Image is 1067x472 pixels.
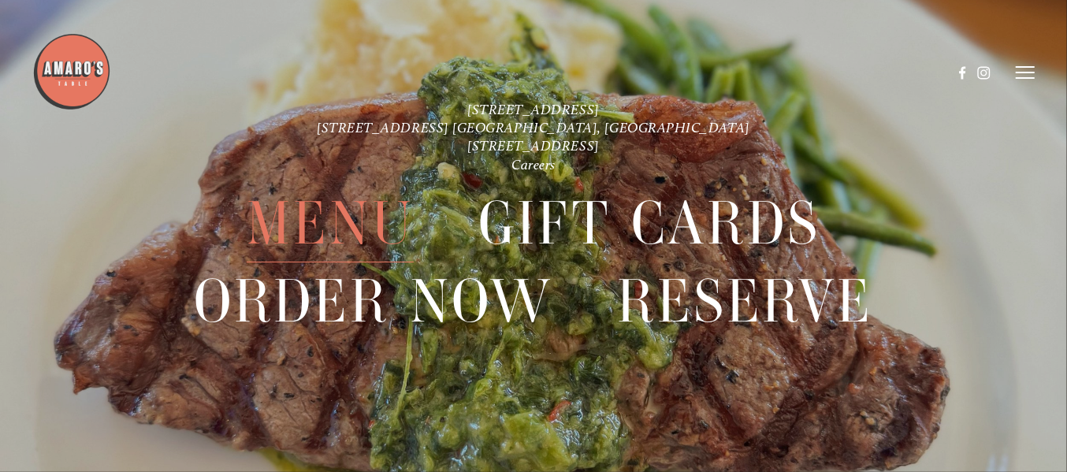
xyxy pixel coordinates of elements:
a: Gift Cards [478,184,820,262]
a: Menu [247,184,414,262]
a: Order Now [194,262,553,340]
span: Reserve [617,262,873,340]
img: Amaro's Table [32,32,111,111]
a: Reserve [617,262,873,340]
span: Order Now [194,262,553,340]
